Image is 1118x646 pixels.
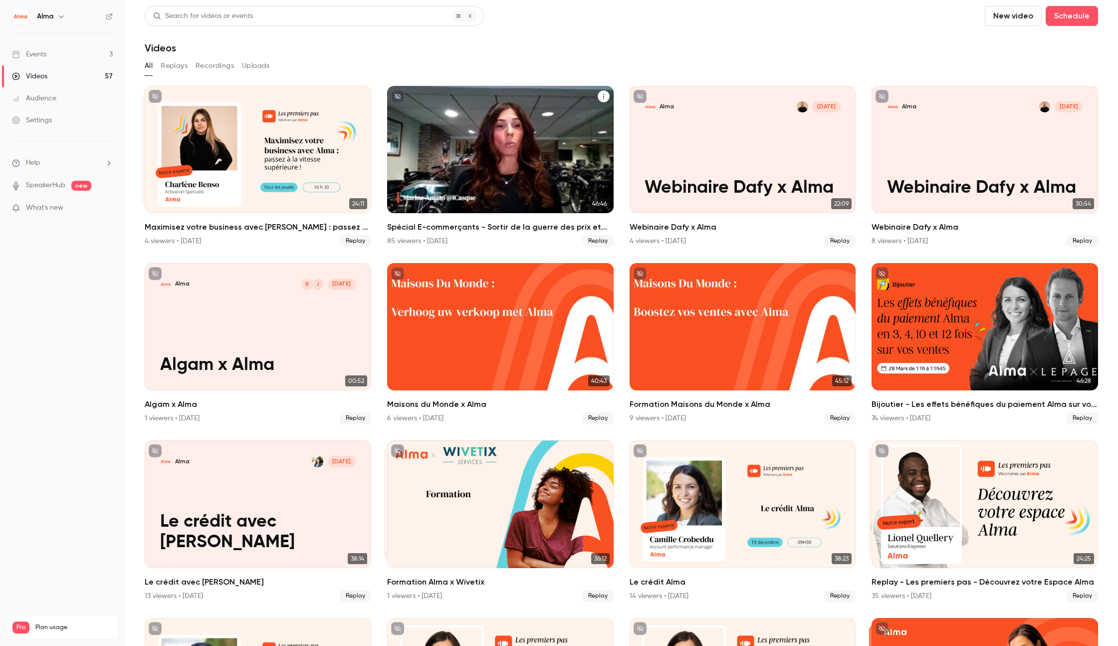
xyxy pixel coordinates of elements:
button: unpublished [876,444,889,457]
a: 38:23Le crédit Alma14 viewers • [DATE]Replay [630,440,856,602]
img: Webinaire Dafy x Alma [645,101,656,113]
span: Replay [824,412,856,424]
li: Le crédit avec Alma [145,440,371,602]
button: unpublished [149,444,162,457]
span: Replay [1067,235,1098,247]
p: Alma [175,280,190,288]
span: What's new [26,203,63,213]
span: 30:54 [1073,198,1094,209]
button: unpublished [876,90,889,103]
button: Schedule [1046,6,1098,26]
div: Audience [12,93,56,103]
li: Le crédit Alma [630,440,856,602]
div: Videos [12,71,47,81]
h2: Maximisez votre business avec [PERSON_NAME] : passez à la vitesse supérieure ! [145,221,371,233]
img: Le crédit avec Alma [160,456,172,467]
button: unpublished [876,622,889,635]
div: 35 viewers • [DATE] [872,591,931,601]
img: Camille Crobeddu [312,456,323,467]
div: 4 viewers • [DATE] [145,236,201,246]
button: unpublished [391,90,404,103]
a: 45:12Formation Maisons du Monde x Alma9 viewers • [DATE]Replay [630,263,856,424]
li: Algam x Alma [145,263,371,424]
h2: Replay - Les premiers pas - Découvrez votre Espace Alma [872,576,1098,588]
div: 74 viewers • [DATE] [872,413,930,423]
img: Eric ROMER [1039,101,1051,113]
h2: Formation Alma x Wivetix [387,576,614,588]
p: Le crédit avec [PERSON_NAME] [160,512,356,553]
h1: Videos [145,42,176,54]
li: Formation Maisons du Monde x Alma [630,263,856,424]
span: 38:23 [832,553,852,564]
span: 46:28 [1074,375,1094,386]
h2: Le crédit avec [PERSON_NAME] [145,576,371,588]
p: Alma [902,103,916,111]
span: Help [26,158,40,168]
span: Replay [582,590,614,602]
button: unpublished [634,444,647,457]
button: Replays [161,58,188,74]
span: Replay [340,590,371,602]
h2: Formation Maisons du Monde x Alma [630,398,856,410]
div: Settings [12,115,52,125]
span: 38:14 [348,553,367,564]
span: Replay [582,412,614,424]
li: Replay - Les premiers pas - Découvrez votre Espace Alma [872,440,1098,602]
span: Replay [824,590,856,602]
button: unpublished [391,267,404,280]
iframe: Noticeable Trigger [101,204,113,213]
span: [DATE] [1055,101,1083,113]
button: New video [985,6,1042,26]
button: unpublished [634,90,647,103]
a: Le crédit avec AlmaAlmaCamille Crobeddu[DATE]Le crédit avec [PERSON_NAME]38:14Le crédit avec [PER... [145,440,371,602]
span: Replay [340,235,371,247]
a: Webinaire Dafy x AlmaAlmaEric ROMER[DATE]Webinaire Dafy x Alma22:09Webinaire Dafy x Alma4 viewers... [630,86,856,247]
li: Webinaire Dafy x Alma [630,86,856,247]
div: B [301,278,313,291]
li: Formation Alma x Wivetix [387,440,614,602]
button: All [145,58,153,74]
div: 1 viewers • [DATE] [145,413,200,423]
a: 40:43Maisons du Monde x Alma6 viewers • [DATE]Replay [387,263,614,424]
p: Alma [175,458,190,466]
li: Maximisez votre business avec Alma : passez à la vitesse supérieure ! [145,86,371,247]
a: 46:46Spécial E-commerçants - Sortir de la guerre des prix et préserver ses marges pendant [DATE][... [387,86,614,247]
a: Webinaire Dafy x AlmaAlmaEric ROMER[DATE]Webinaire Dafy x Alma30:54Webinaire Dafy x Alma8 viewers... [872,86,1098,247]
img: Algam x Alma [160,279,172,290]
span: 36:12 [591,553,610,564]
span: new [71,181,91,191]
span: 40:43 [588,375,610,386]
p: Alma [660,103,674,111]
button: Recordings [196,58,234,74]
button: Uploads [242,58,270,74]
button: unpublished [149,90,162,103]
div: 9 viewers • [DATE] [630,413,686,423]
li: help-dropdown-opener [12,158,113,168]
a: Algam x AlmaAlmaJB[DATE]Algam x Alma00:52Algam x Alma1 viewers • [DATE]Replay [145,263,371,424]
button: unpublished [634,267,647,280]
span: 00:52 [345,375,367,386]
a: 24:2524:25Replay - Les premiers pas - Découvrez votre Espace Alma35 viewers • [DATE]Replay [872,440,1098,602]
li: Spécial E-commerçants - Sortir de la guerre des prix et préserver ses marges pendant Black Friday [387,86,614,247]
span: Replay [582,235,614,247]
h2: Le crédit Alma [630,576,856,588]
span: 24:11 [349,198,367,209]
div: Events [12,49,46,59]
button: unpublished [149,622,162,635]
section: Videos [145,6,1098,640]
div: 1 viewers • [DATE] [387,591,442,601]
li: Bijoutier - Les effets bénéfiques du paiement Alma sur vos ventes [872,263,1098,424]
button: unpublished [391,444,404,457]
span: Pro [12,622,29,634]
span: Replay [1067,590,1098,602]
span: [DATE] [812,101,841,113]
span: Replay [340,412,371,424]
img: Alma [12,8,28,24]
span: 46:46 [589,198,610,209]
span: [DATE] [328,279,356,290]
p: Algam x Alma [160,355,356,375]
div: 14 viewers • [DATE] [630,591,688,601]
span: Replay [1067,412,1098,424]
div: 4 viewers • [DATE] [630,236,686,246]
button: unpublished [149,267,162,280]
